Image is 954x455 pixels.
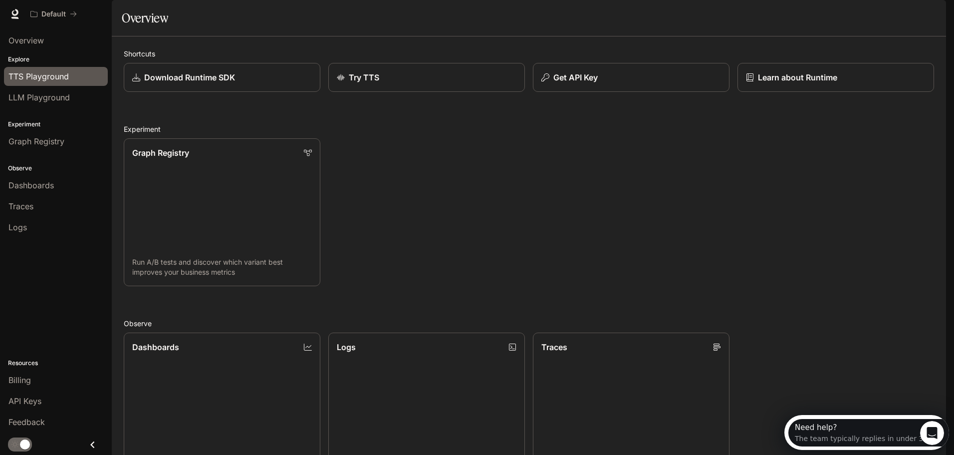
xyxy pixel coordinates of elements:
button: All workspaces [26,4,81,24]
p: Learn about Runtime [758,71,837,83]
div: Open Intercom Messenger [4,4,173,31]
p: Graph Registry [132,147,189,159]
div: Need help? [10,8,143,16]
a: Try TTS [328,63,525,92]
p: Dashboards [132,341,179,353]
a: Learn about Runtime [737,63,934,92]
p: Try TTS [349,71,379,83]
p: Default [41,10,66,18]
p: Run A/B tests and discover which variant best improves your business metrics [132,257,312,277]
button: Get API Key [533,63,729,92]
p: Download Runtime SDK [144,71,235,83]
h1: Overview [122,8,168,28]
a: Graph RegistryRun A/B tests and discover which variant best improves your business metrics [124,138,320,286]
div: The team typically replies in under 3h [10,16,143,27]
p: Traces [541,341,567,353]
p: Logs [337,341,356,353]
iframe: Intercom live chat [920,421,944,445]
a: Download Runtime SDK [124,63,320,92]
iframe: Intercom live chat discovery launcher [784,415,949,450]
h2: Experiment [124,124,934,134]
h2: Shortcuts [124,48,934,59]
h2: Observe [124,318,934,329]
p: Get API Key [553,71,598,83]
